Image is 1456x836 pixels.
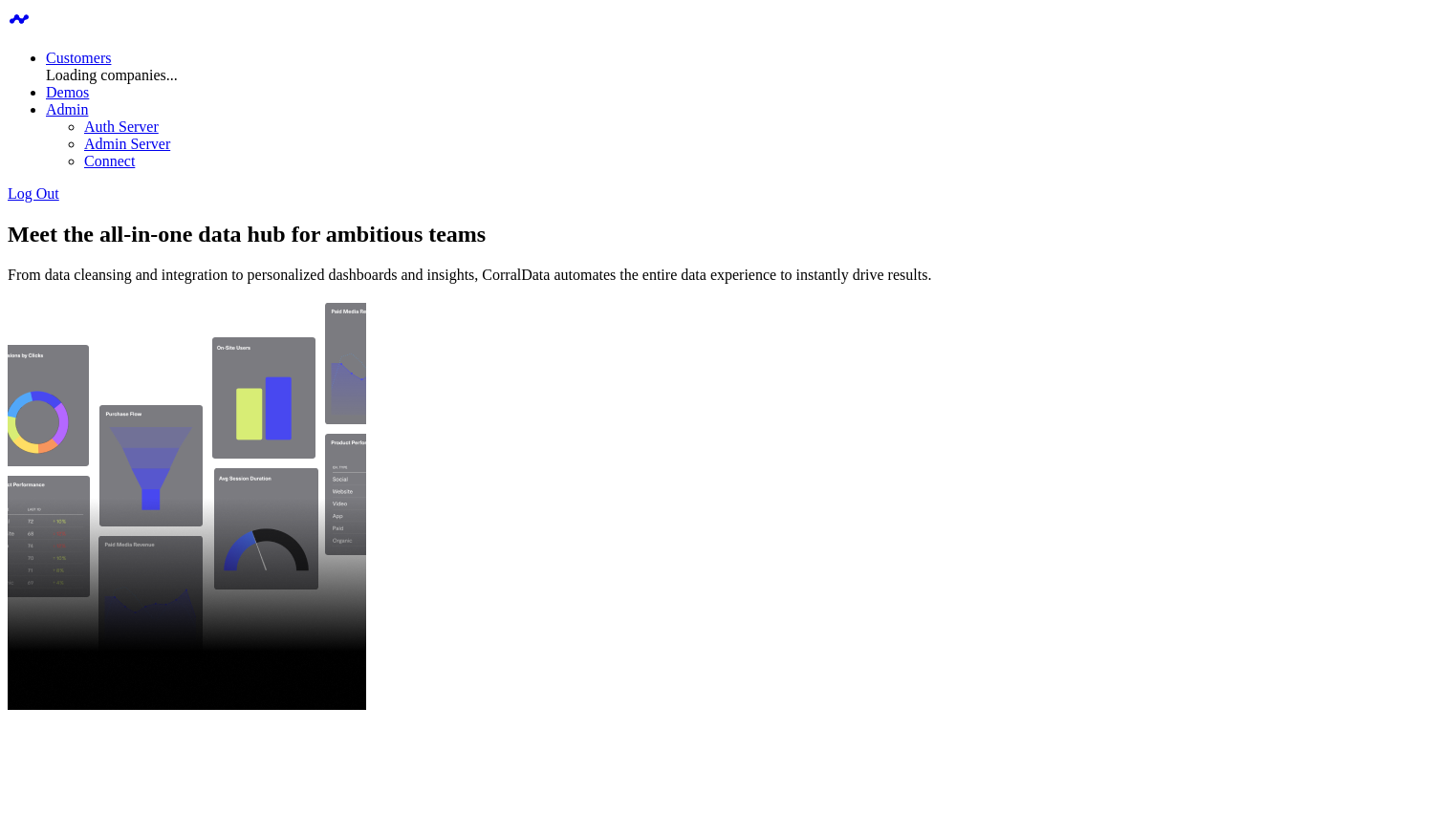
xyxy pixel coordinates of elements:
[8,185,59,202] a: Log Out
[84,118,159,135] a: Auth Server
[8,267,1448,284] p: From data cleansing and integration to personalized dashboards and insights, CorralData automates...
[46,101,88,118] a: Admin
[8,222,1448,247] h1: Meet the all-in-one data hub for ambitious teams
[46,84,89,100] a: Demos
[46,67,1448,84] div: Loading companies...
[84,153,135,169] a: Connect
[46,50,111,66] a: Customers
[84,136,170,152] a: Admin Server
